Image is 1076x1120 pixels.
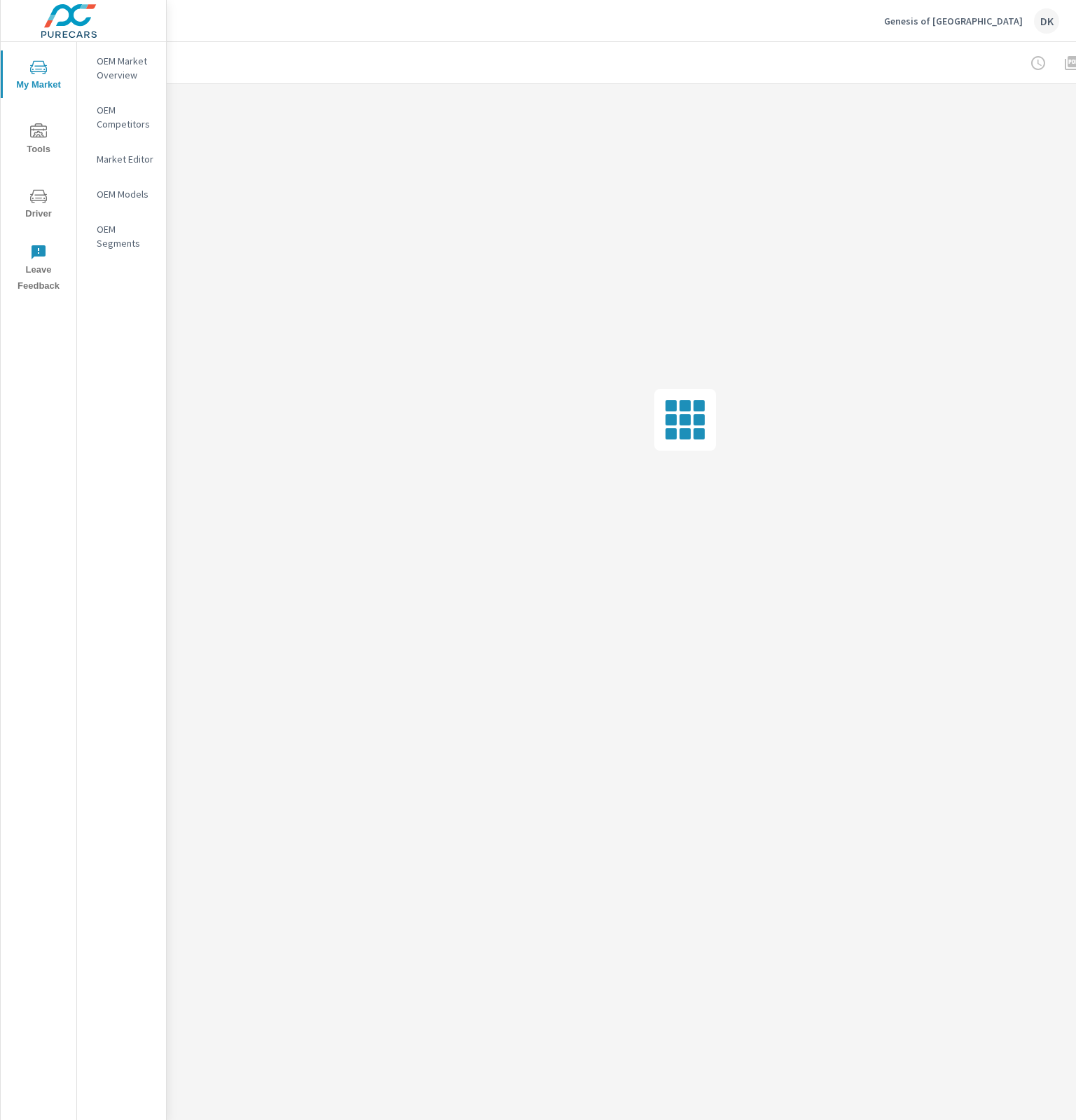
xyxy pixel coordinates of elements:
span: Leave Feedback [5,244,72,294]
div: nav menu [1,42,76,300]
p: Market Editor [97,152,155,166]
span: My Market [5,59,72,93]
div: OEM Segments [77,219,166,254]
div: OEM Models [77,184,166,205]
div: OEM Market Overview [77,50,166,86]
span: Tools [5,123,72,158]
p: Genesis of [GEOGRAPHIC_DATA] [884,15,1023,27]
span: Driver [5,188,72,222]
div: OEM Competitors [77,100,166,135]
p: OEM Competitors [97,103,155,131]
p: OEM Models [97,187,155,201]
p: OEM Segments [97,222,155,250]
div: Market Editor [77,149,166,170]
div: DK [1034,8,1059,34]
p: OEM Market Overview [97,54,155,82]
